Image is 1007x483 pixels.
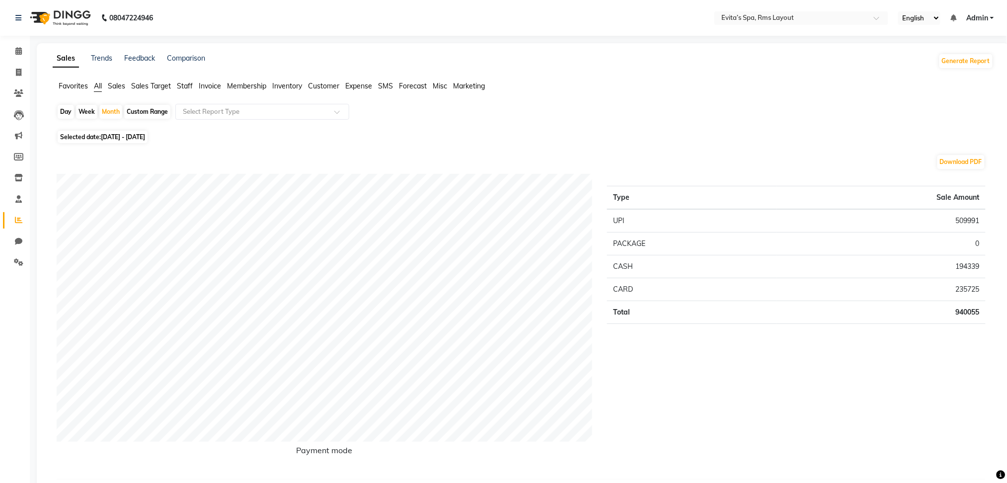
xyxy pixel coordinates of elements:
[607,186,776,210] th: Type
[378,81,393,90] span: SMS
[177,81,193,90] span: Staff
[966,13,988,23] span: Admin
[776,301,986,324] td: 940055
[776,186,986,210] th: Sale Amount
[53,50,79,68] a: Sales
[124,54,155,63] a: Feedback
[58,131,148,143] span: Selected date:
[433,81,447,90] span: Misc
[607,301,776,324] td: Total
[167,54,205,63] a: Comparison
[453,81,485,90] span: Marketing
[937,155,985,169] button: Download PDF
[399,81,427,90] span: Forecast
[308,81,339,90] span: Customer
[776,209,986,233] td: 509991
[199,81,221,90] span: Invoice
[227,81,266,90] span: Membership
[109,4,153,32] b: 08047224946
[345,81,372,90] span: Expense
[776,233,986,255] td: 0
[607,255,776,278] td: CASH
[607,233,776,255] td: PACKAGE
[59,81,88,90] span: Favorites
[101,133,145,141] span: [DATE] - [DATE]
[108,81,125,90] span: Sales
[607,278,776,301] td: CARD
[76,105,97,119] div: Week
[939,54,993,68] button: Generate Report
[607,209,776,233] td: UPI
[124,105,170,119] div: Custom Range
[58,105,74,119] div: Day
[272,81,302,90] span: Inventory
[91,54,112,63] a: Trends
[99,105,122,119] div: Month
[131,81,171,90] span: Sales Target
[57,446,592,459] h6: Payment mode
[776,278,986,301] td: 235725
[776,255,986,278] td: 194339
[94,81,102,90] span: All
[25,4,93,32] img: logo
